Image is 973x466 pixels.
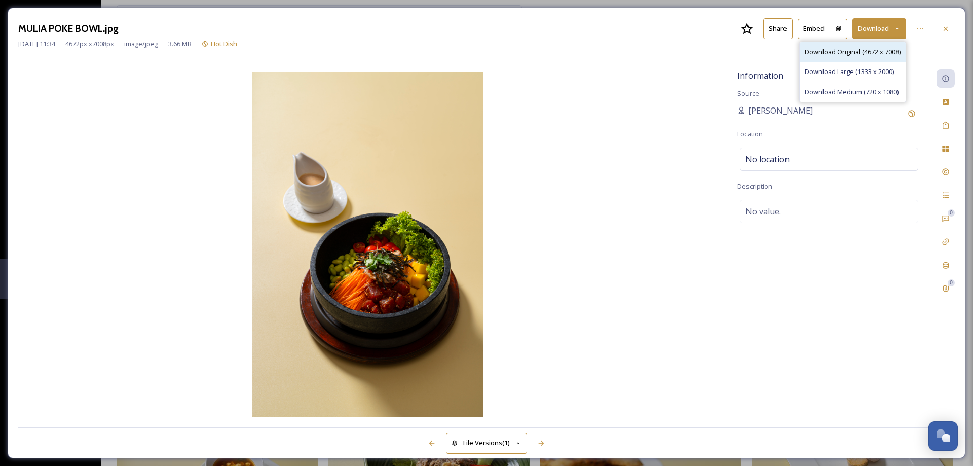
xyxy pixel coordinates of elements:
[805,67,894,77] span: Download Large (1333 x 2000)
[211,39,237,48] span: Hot Dish
[65,39,114,49] span: 4672 px x 7008 px
[805,87,899,97] span: Download Medium (720 x 1080)
[737,182,772,191] span: Description
[763,18,793,39] button: Share
[745,205,781,218] span: No value.
[798,19,830,39] button: Embed
[446,433,527,453] button: File Versions(1)
[737,70,783,81] span: Information
[168,39,192,49] span: 3.66 MB
[124,39,158,49] span: image/jpeg
[748,104,813,117] span: [PERSON_NAME]
[737,129,763,138] span: Location
[852,18,906,39] button: Download
[18,39,55,49] span: [DATE] 11:34
[18,21,119,36] h3: MULIA POKE BOWL.jpg
[948,279,955,286] div: 0
[737,89,759,98] span: Source
[948,209,955,217] div: 0
[745,153,790,165] span: No location
[805,47,901,57] span: Download Original (4672 x 7008)
[928,421,958,451] button: Open Chat
[18,72,717,419] img: MULIA%20POKE%20BOWL.jpg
